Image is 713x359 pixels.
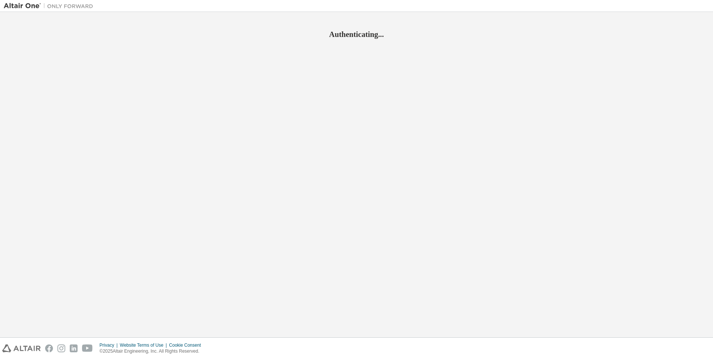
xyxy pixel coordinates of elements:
[100,348,205,355] p: © 2025 Altair Engineering, Inc. All Rights Reserved.
[45,344,53,352] img: facebook.svg
[100,342,120,348] div: Privacy
[70,344,78,352] img: linkedin.svg
[82,344,93,352] img: youtube.svg
[169,342,205,348] div: Cookie Consent
[57,344,65,352] img: instagram.svg
[4,29,709,39] h2: Authenticating...
[4,2,97,10] img: Altair One
[120,342,169,348] div: Website Terms of Use
[2,344,41,352] img: altair_logo.svg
